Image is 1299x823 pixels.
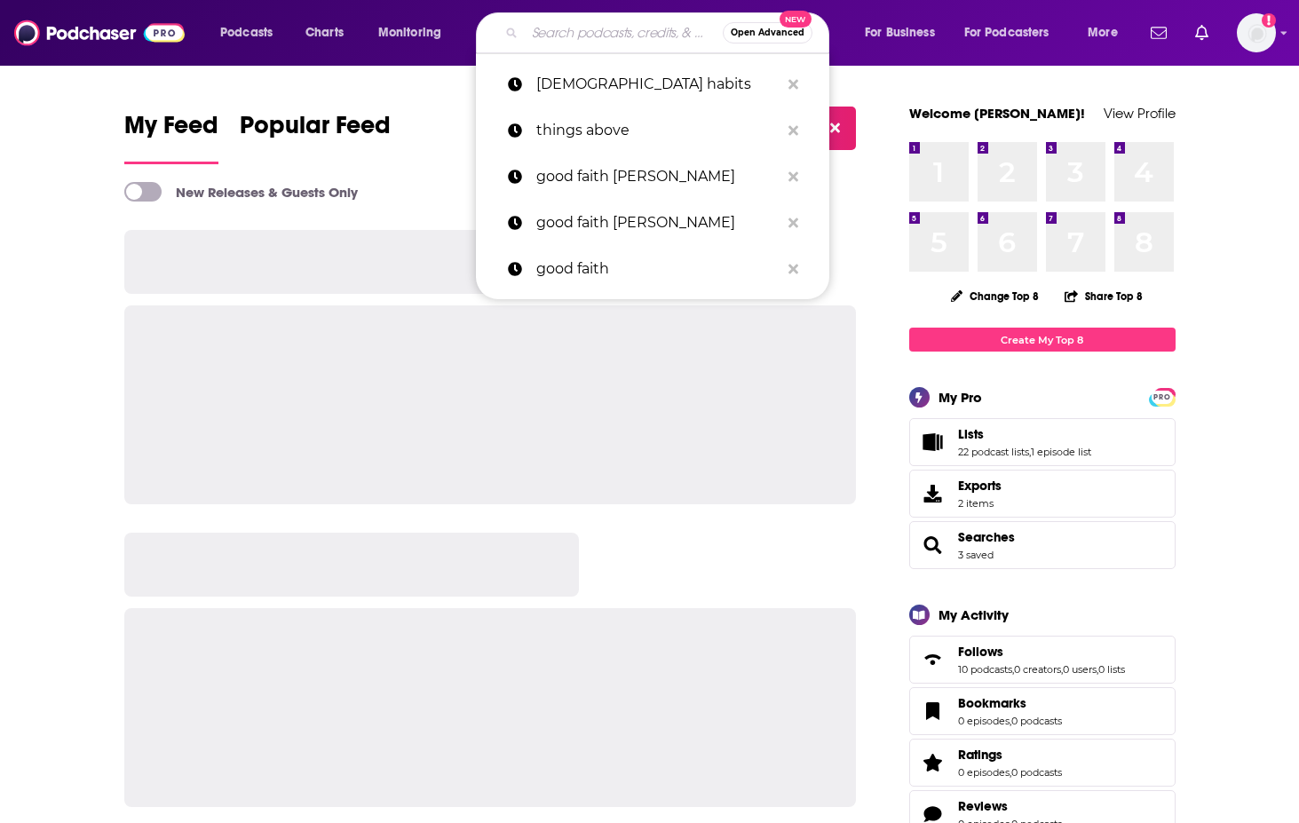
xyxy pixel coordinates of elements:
[953,19,1075,47] button: open menu
[940,285,1050,307] button: Change Top 8
[909,687,1176,735] span: Bookmarks
[958,663,1012,676] a: 10 podcasts
[1152,391,1173,404] span: PRO
[731,28,804,37] span: Open Advanced
[1029,446,1031,458] span: ,
[1010,715,1011,727] span: ,
[939,389,982,406] div: My Pro
[208,19,296,47] button: open menu
[536,154,780,200] p: good faith john mark comer
[493,12,846,53] div: Search podcasts, credits, & more...
[1063,663,1097,676] a: 0 users
[1237,13,1276,52] button: Show profile menu
[1061,663,1063,676] span: ,
[852,19,957,47] button: open menu
[958,747,1062,763] a: Ratings
[124,110,218,164] a: My Feed
[1075,19,1140,47] button: open menu
[1098,663,1125,676] a: 0 lists
[536,61,780,107] p: christian habits
[1088,20,1118,45] span: More
[124,110,218,151] span: My Feed
[958,426,1091,442] a: Lists
[915,481,951,506] span: Exports
[536,200,780,246] p: good faith john mark
[476,61,829,107] a: [DEMOGRAPHIC_DATA] habits
[1010,766,1011,779] span: ,
[14,16,185,50] img: Podchaser - Follow, Share and Rate Podcasts
[1262,13,1276,28] svg: Add a profile image
[1188,18,1216,48] a: Show notifications dropdown
[958,497,1002,510] span: 2 items
[1031,446,1091,458] a: 1 episode list
[958,644,1125,660] a: Follows
[958,798,1062,814] a: Reviews
[476,107,829,154] a: things above
[958,478,1002,494] span: Exports
[958,549,994,561] a: 3 saved
[525,19,723,47] input: Search podcasts, credits, & more...
[1097,663,1098,676] span: ,
[958,529,1015,545] a: Searches
[240,110,391,151] span: Popular Feed
[1237,13,1276,52] img: User Profile
[476,200,829,246] a: good faith [PERSON_NAME]
[1152,390,1173,403] a: PRO
[1144,18,1174,48] a: Show notifications dropdown
[1011,715,1062,727] a: 0 podcasts
[958,695,1026,711] span: Bookmarks
[1012,663,1014,676] span: ,
[939,606,1009,623] div: My Activity
[378,20,441,45] span: Monitoring
[366,19,464,47] button: open menu
[1064,279,1144,313] button: Share Top 8
[915,647,951,672] a: Follows
[220,20,273,45] span: Podcasts
[305,20,344,45] span: Charts
[958,798,1008,814] span: Reviews
[909,105,1085,122] a: Welcome [PERSON_NAME]!
[915,430,951,455] a: Lists
[909,739,1176,787] span: Ratings
[294,19,354,47] a: Charts
[909,328,1176,352] a: Create My Top 8
[915,750,951,775] a: Ratings
[909,418,1176,466] span: Lists
[964,20,1049,45] span: For Podcasters
[240,110,391,164] a: Popular Feed
[958,695,1062,711] a: Bookmarks
[536,107,780,154] p: things above
[958,766,1010,779] a: 0 episodes
[780,11,812,28] span: New
[536,246,780,292] p: good faith
[865,20,935,45] span: For Business
[909,521,1176,569] span: Searches
[958,644,1003,660] span: Follows
[958,747,1002,763] span: Ratings
[476,246,829,292] a: good faith
[958,715,1010,727] a: 0 episodes
[1014,663,1061,676] a: 0 creators
[1104,105,1176,122] a: View Profile
[915,699,951,724] a: Bookmarks
[909,470,1176,518] a: Exports
[915,533,951,558] a: Searches
[909,636,1176,684] span: Follows
[476,154,829,200] a: good faith [PERSON_NAME]
[1011,766,1062,779] a: 0 podcasts
[723,22,812,44] button: Open AdvancedNew
[958,446,1029,458] a: 22 podcast lists
[958,426,984,442] span: Lists
[1237,13,1276,52] span: Logged in as shcarlos
[124,182,358,202] a: New Releases & Guests Only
